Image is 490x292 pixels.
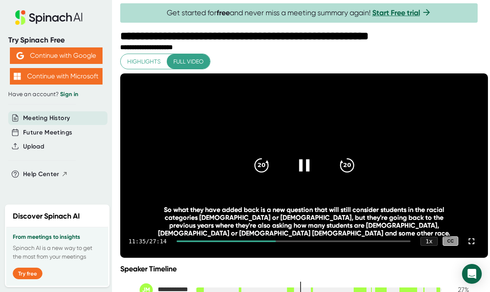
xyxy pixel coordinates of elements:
[10,47,103,64] button: Continue with Google
[60,91,78,98] a: Sign in
[462,264,482,284] div: Open Intercom Messenger
[23,113,70,123] button: Meeting History
[173,57,203,67] span: Full video
[10,68,103,85] button: Continue with Microsoft
[121,54,167,69] button: Highlights
[120,264,488,273] div: Speaker Timeline
[23,128,72,137] button: Future Meetings
[13,211,80,222] h2: Discover Spinach AI
[420,237,438,246] div: 1 x
[167,54,210,69] button: Full video
[23,142,44,151] button: Upload
[13,244,102,261] p: Spinach AI is a new way to get the most from your meetings
[128,238,167,245] div: 11:35 / 27:14
[167,8,432,18] span: Get started for and never miss a meeting summary again!
[16,52,24,59] img: Aehbyd4JwY73AAAAAElFTkSuQmCC
[157,206,451,237] div: So what they have added back is a new question that will still consider students in the racial ca...
[443,236,458,246] div: CC
[13,268,42,279] button: Try free
[13,234,102,240] h3: From meetings to insights
[8,91,104,98] div: Have an account?
[23,170,68,179] button: Help Center
[23,170,59,179] span: Help Center
[217,8,230,17] b: free
[127,57,161,67] span: Highlights
[372,8,420,17] a: Start Free trial
[8,35,104,45] div: Try Spinach Free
